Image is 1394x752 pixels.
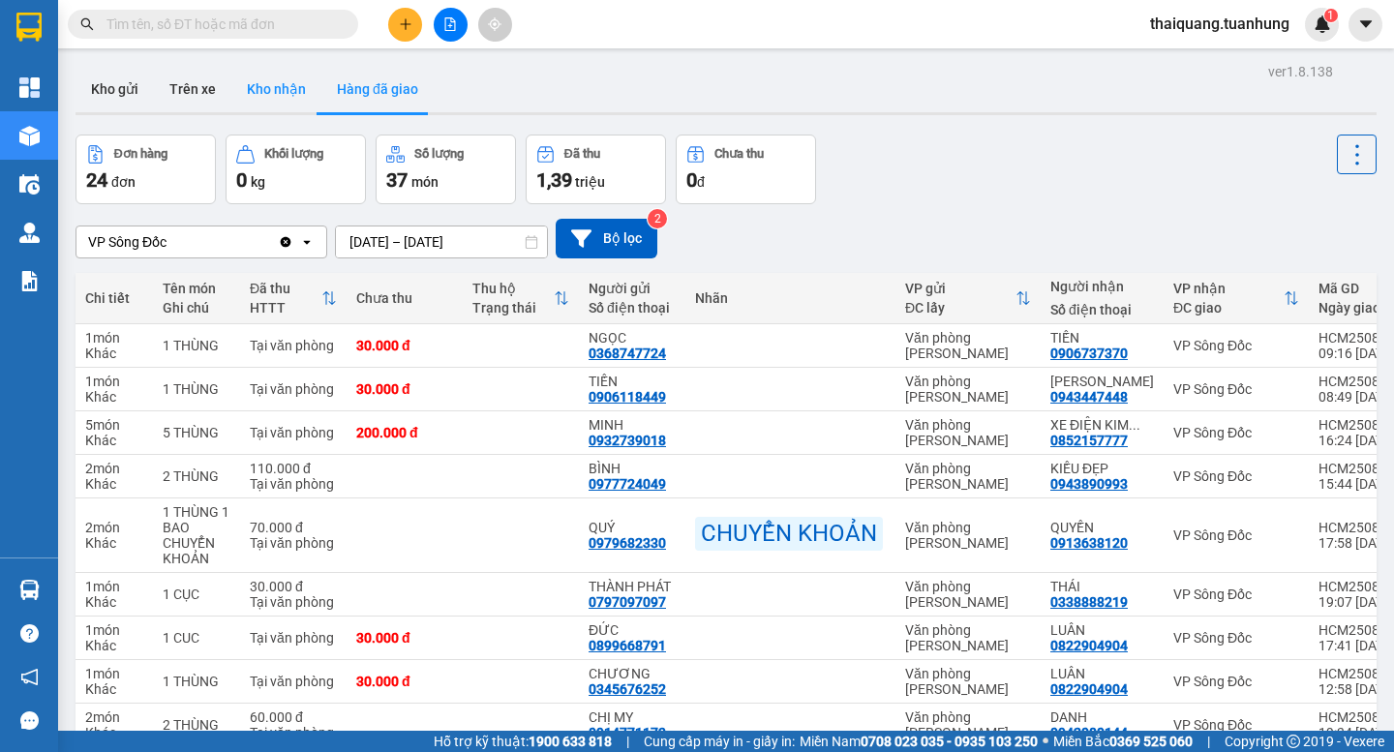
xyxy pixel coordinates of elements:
div: Văn phòng [PERSON_NAME] [905,709,1031,740]
div: 1 món [85,579,143,594]
div: TIẾN [589,374,676,389]
div: Khác [85,725,143,740]
th: Toggle SortBy [895,273,1041,324]
div: TIẾN [1050,330,1154,346]
div: 0977724049 [589,476,666,492]
button: Kho gửi [76,66,154,112]
div: 0852157777 [1050,433,1128,448]
div: 1 CỤC [163,587,230,602]
div: Chưa thu [714,147,764,161]
div: 110.000 đ [250,461,337,476]
button: Chưa thu0đ [676,135,816,204]
div: Tên món [163,281,230,296]
div: VP Sông Đốc [1173,381,1299,397]
div: Văn phòng [PERSON_NAME] [905,330,1031,361]
div: ĐC lấy [905,300,1015,316]
div: ver 1.8.138 [1268,61,1333,82]
span: thaiquang.tuanhung [1135,12,1305,36]
div: Tại văn phòng [250,425,337,440]
div: VP Sông Đốc [1173,338,1299,353]
div: THÁI [1050,579,1154,594]
div: QUYỀN [1050,520,1154,535]
span: 24 [86,168,107,192]
img: warehouse-icon [19,126,40,146]
div: Văn phòng [PERSON_NAME] [905,461,1031,492]
div: 0338888219 [1050,594,1128,610]
div: 1 THÙNG [163,338,230,353]
div: Khối lượng [264,147,323,161]
div: 30.000 đ [356,381,453,397]
div: Số điện thoại [589,300,676,316]
div: 0899668791 [589,638,666,653]
th: Toggle SortBy [463,273,579,324]
div: 0913638120 [1050,535,1128,551]
div: Nhãn [695,290,886,306]
div: Văn phòng [PERSON_NAME] [905,622,1031,653]
div: 0932739018 [589,433,666,448]
th: Toggle SortBy [240,273,347,324]
div: VP Sông Đốc [1173,425,1299,440]
sup: 1 [1324,9,1338,22]
span: đơn [111,174,136,190]
span: 1,39 [536,168,572,192]
div: 2 THÙNG [163,717,230,733]
div: Văn phòng [PERSON_NAME] [905,417,1031,448]
div: 2 món [85,709,143,725]
div: Văn phòng [PERSON_NAME] [905,520,1031,551]
div: 5 THÙNG [163,425,230,440]
span: search [80,17,94,31]
div: XE ĐIỆN KIM CHI [1050,417,1154,433]
div: 0914771173 [589,725,666,740]
div: Đã thu [564,147,600,161]
button: Bộ lọc [556,219,657,258]
span: đ [697,174,705,190]
div: VP Sông Đốc [1173,717,1299,733]
div: LUÂN [1050,666,1154,681]
div: Khác [85,433,143,448]
span: notification [20,668,39,686]
div: HTTT [250,300,321,316]
div: Văn phòng [PERSON_NAME] [905,374,1031,405]
div: VP Sông Đốc [1173,630,1299,646]
div: 30.000 đ [356,674,453,689]
button: Đơn hàng24đơn [76,135,216,204]
span: caret-down [1357,15,1375,33]
div: Số lượng [414,147,464,161]
div: 0943447448 [1050,389,1128,405]
div: BÌNH [589,461,676,476]
div: 60.000 đ [250,709,337,725]
img: logo-vxr [16,13,42,42]
img: warehouse-icon [19,223,40,243]
div: Đơn hàng [114,147,167,161]
div: Tại văn phòng [250,594,337,610]
div: VP gửi [905,281,1015,296]
img: warehouse-icon [19,580,40,600]
div: Người gửi [589,281,676,296]
span: plus [399,17,412,31]
button: Đã thu1,39 triệu [526,135,666,204]
div: 0368747724 [589,346,666,361]
div: VP Sông Đốc [88,232,167,252]
div: Khác [85,346,143,361]
div: 70.000 đ [250,520,337,535]
div: 1 CUC [163,630,230,646]
div: Trạng thái [472,300,554,316]
strong: 0708 023 035 - 0935 103 250 [861,734,1038,749]
div: CHUYỂN KHOẢN [163,535,230,566]
img: solution-icon [19,271,40,291]
span: ⚪️ [1043,737,1048,745]
div: NGỌC [589,330,676,346]
strong: 1900 633 818 [529,734,612,749]
span: | [1207,731,1210,752]
span: | [626,731,629,752]
div: 0906118449 [589,389,666,405]
div: KIỀU ĐẸP [1050,461,1154,476]
div: Người nhận [1050,279,1154,294]
div: KIM ĐAN [1050,374,1154,389]
div: Khác [85,638,143,653]
input: Selected VP Sông Đốc. [168,232,170,252]
div: VP Sông Đốc [1173,674,1299,689]
span: 1 [1327,9,1334,22]
div: Số điện thoại [1050,302,1154,317]
div: Tại văn phòng [250,381,337,397]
